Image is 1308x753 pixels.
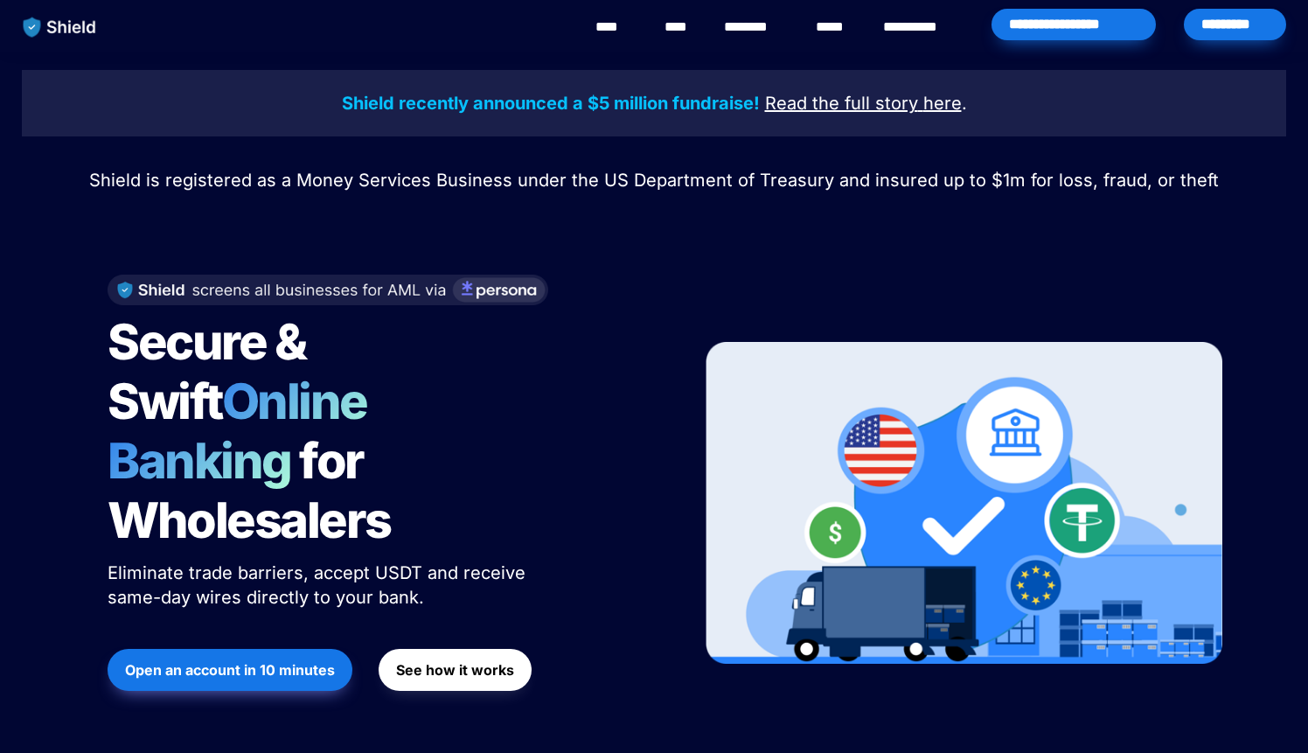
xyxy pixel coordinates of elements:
img: website logo [15,9,105,45]
span: Online Banking [108,372,385,491]
span: . [962,93,967,114]
button: Open an account in 10 minutes [108,649,352,691]
a: Read the full story [765,95,918,113]
span: Shield is registered as a Money Services Business under the US Department of Treasury and insured... [89,170,1219,191]
span: for Wholesalers [108,431,391,550]
strong: Shield recently announced a $5 million fundraise! [342,93,760,114]
span: Eliminate trade barriers, accept USDT and receive same-day wires directly to your bank. [108,562,531,608]
span: Secure & Swift [108,312,314,431]
a: See how it works [379,640,532,700]
u: here [923,93,962,114]
button: See how it works [379,649,532,691]
strong: See how it works [396,661,514,679]
a: here [923,95,962,113]
a: Open an account in 10 minutes [108,640,352,700]
u: Read the full story [765,93,918,114]
strong: Open an account in 10 minutes [125,661,335,679]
